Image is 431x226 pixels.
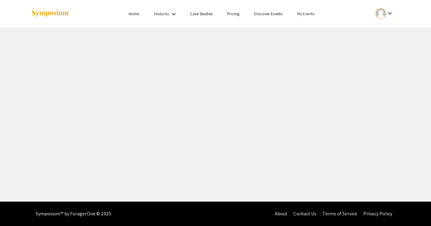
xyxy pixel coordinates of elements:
[275,210,288,217] a: About
[322,210,357,217] a: Terms of Service
[297,11,314,16] a: My Events
[154,11,169,16] a: Features
[293,210,316,217] a: Contact Us
[129,11,139,16] a: Home
[369,7,400,20] button: Expand account dropdown
[363,210,392,217] a: Privacy Policy
[227,11,240,16] a: Pricing
[31,9,69,18] img: Symposium by ForagerOne
[254,11,282,16] a: Discover Events
[386,10,393,17] mat-icon: Expand account dropdown
[190,11,213,16] a: Case Studies
[36,202,112,226] div: Symposium™ by ForagerOne © 2025
[170,10,178,18] mat-icon: Expand Features list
